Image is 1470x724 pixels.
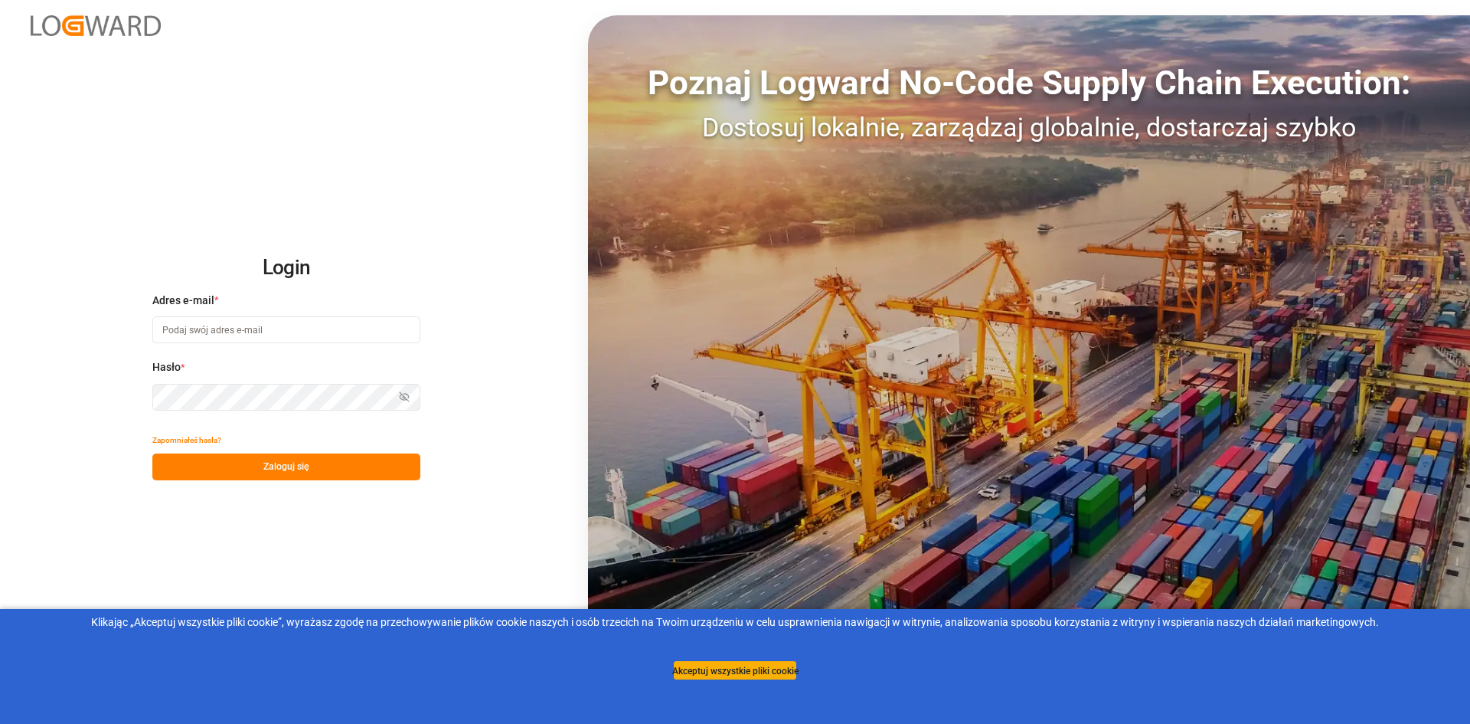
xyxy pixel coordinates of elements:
[263,461,309,472] font: Zaloguj się
[152,316,420,343] input: Podaj swój adres e-mail
[91,616,1379,628] font: Klikając „Akceptuj wszystkie pliki cookie”, wyrażasz zgodę na przechowywanie plików cookie naszyc...
[152,454,420,480] button: Zaloguj się
[152,436,221,444] font: Zapomniałeś hasła?
[152,294,214,306] font: Adres e-mail
[672,665,799,676] font: Akceptuj wszystkie pliki cookie
[152,427,221,454] button: Zapomniałeś hasła?
[263,256,311,279] font: Login
[648,63,1410,103] font: Poznaj Logward No-Code Supply Chain Execution:
[702,112,1356,143] font: Dostosuj lokalnie, zarządzaj globalnie, dostarczaj szybko
[674,661,796,680] button: Akceptuj wszystkie pliki cookie
[31,15,161,36] img: Logward_new_orange.png
[152,361,181,373] font: Hasło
